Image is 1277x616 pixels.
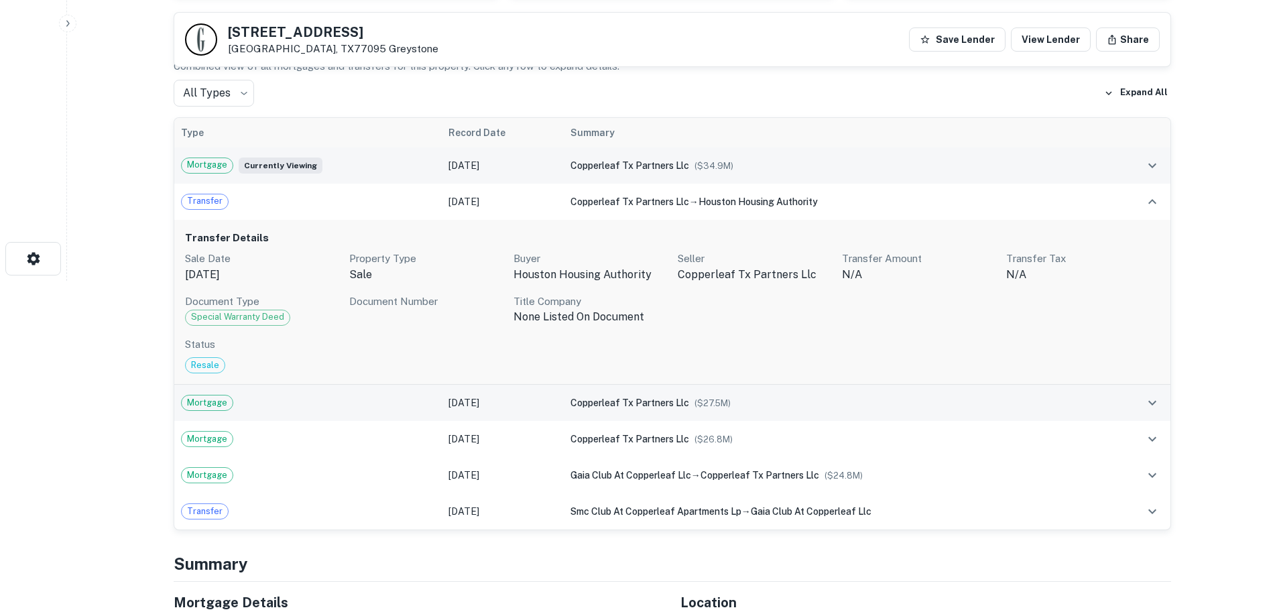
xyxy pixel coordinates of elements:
p: Buyer [513,251,667,267]
span: copperleaf tx partners llc [570,397,689,408]
p: [GEOGRAPHIC_DATA], TX77095 [228,43,438,55]
td: [DATE] [442,385,564,421]
button: expand row [1141,428,1164,450]
p: houston housing authority [513,267,667,283]
button: Save Lender [909,27,1006,52]
span: Mortgage [182,396,233,410]
span: Mortgage [182,469,233,482]
div: → [570,194,1101,209]
span: copperleaf tx partners llc [701,470,819,481]
th: Summary [564,118,1107,147]
p: Status [185,336,1160,353]
span: Mortgage [182,432,233,446]
span: Resale [186,359,225,372]
p: Document Number [349,294,503,310]
h4: Summary [174,552,1171,576]
button: Share [1096,27,1160,52]
h5: Location [680,593,1171,613]
p: sale [349,267,503,283]
span: ($ 27.5M ) [694,398,731,408]
span: ($ 24.8M ) [825,471,863,481]
p: Seller [678,251,831,267]
p: Title Company [513,294,667,310]
h5: Mortgage Details [174,593,664,613]
a: Greystone [389,43,438,54]
p: Transfer Amount [842,251,995,267]
span: houston housing authority [698,196,818,207]
p: [DATE] [185,267,339,283]
h6: Transfer Details [185,231,1160,246]
iframe: Chat Widget [1210,466,1277,530]
span: Special Warranty Deed [186,310,290,324]
p: Document Type [185,294,339,310]
span: smc club at copperleaf apartments lp [570,506,741,517]
span: Transfer [182,194,228,208]
p: none listed on document [513,309,667,325]
th: Type [174,118,442,147]
div: All Types [174,80,254,107]
th: Record Date [442,118,564,147]
td: [DATE] [442,457,564,493]
button: expand row [1141,391,1164,414]
div: Code: 68 [185,310,290,326]
span: ($ 34.9M ) [694,161,733,171]
span: ($ 26.8M ) [694,434,733,444]
button: expand row [1141,500,1164,523]
p: Transfer Tax [1006,251,1160,267]
a: View Lender [1011,27,1091,52]
button: expand row [1141,190,1164,213]
span: copperleaf tx partners llc [570,434,689,444]
span: copperleaf tx partners llc [570,160,689,171]
td: [DATE] [442,493,564,530]
span: Mortgage [182,158,233,172]
div: → [570,468,1101,483]
td: [DATE] [442,421,564,457]
td: [DATE] [442,184,564,220]
span: Transfer [182,505,228,518]
p: Sale Date [185,251,339,267]
span: gaia club at copperleaf llc [570,470,691,481]
p: Property Type [349,251,503,267]
button: expand row [1141,154,1164,177]
p: N/A [842,267,995,283]
span: gaia club at copperleaf llc [751,506,871,517]
div: → [570,504,1101,519]
p: copperleaf tx partners llc [678,267,831,283]
button: expand row [1141,464,1164,487]
td: [DATE] [442,147,564,184]
button: Expand All [1101,83,1171,103]
p: N/A [1006,267,1160,283]
h5: [STREET_ADDRESS] [228,25,438,39]
span: Currently viewing [239,158,322,174]
span: copperleaf tx partners llc [570,196,689,207]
